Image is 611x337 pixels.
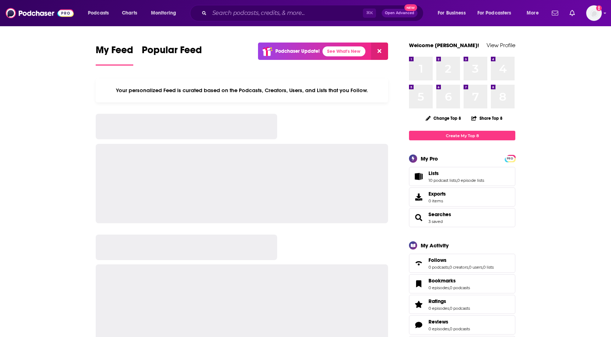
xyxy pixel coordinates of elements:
span: Lists [409,167,515,186]
a: My Feed [96,44,133,66]
span: , [449,285,450,290]
span: Lists [428,170,439,176]
button: open menu [433,7,475,19]
span: My Feed [96,44,133,60]
svg: Add a profile image [596,5,602,11]
span: Charts [122,8,137,18]
button: open menu [473,7,522,19]
span: Exports [411,192,426,202]
div: My Pro [421,155,438,162]
a: Reviews [428,319,470,325]
img: Podchaser - Follow, Share and Rate Podcasts [6,6,74,20]
a: Ratings [428,298,470,304]
span: Bookmarks [428,277,456,284]
span: Follows [428,257,447,263]
button: Share Top 8 [471,111,503,125]
img: User Profile [586,5,602,21]
a: 10 podcast lists [428,178,456,183]
span: Follows [409,254,515,273]
span: Reviews [428,319,448,325]
span: , [482,265,483,270]
span: Exports [428,191,446,197]
a: 0 podcasts [450,285,470,290]
div: My Activity [421,242,449,249]
a: Lists [428,170,484,176]
a: Show notifications dropdown [549,7,561,19]
button: Show profile menu [586,5,602,21]
a: Searches [428,211,451,218]
span: New [404,4,417,11]
p: Podchaser Update! [275,48,320,54]
span: , [468,265,469,270]
a: 0 episode lists [457,178,484,183]
a: 0 episodes [428,326,449,331]
a: Follows [411,258,426,268]
span: Open Advanced [385,11,414,15]
span: Reviews [409,315,515,335]
a: 0 creators [449,265,468,270]
a: Searches [411,213,426,223]
a: 0 podcasts [450,326,470,331]
a: PRO [506,156,514,161]
button: Change Top 8 [421,114,465,123]
span: Logged in as jbleiche [586,5,602,21]
a: Ratings [411,299,426,309]
a: Follows [428,257,494,263]
a: 0 episodes [428,306,449,311]
a: 0 episodes [428,285,449,290]
span: , [449,306,450,311]
span: For Business [438,8,466,18]
input: Search podcasts, credits, & more... [209,7,363,19]
span: , [456,178,457,183]
a: View Profile [487,42,515,49]
a: Create My Top 8 [409,131,515,140]
button: Open AdvancedNew [382,9,417,17]
a: Popular Feed [142,44,202,66]
a: Lists [411,172,426,181]
a: 3 saved [428,219,443,224]
span: ⌘ K [363,9,376,18]
span: Podcasts [88,8,109,18]
button: open menu [146,7,185,19]
span: Popular Feed [142,44,202,60]
a: Reviews [411,320,426,330]
a: Bookmarks [411,279,426,289]
a: 0 podcasts [428,265,449,270]
span: Bookmarks [409,274,515,293]
a: 0 users [469,265,482,270]
a: 0 podcasts [450,306,470,311]
button: open menu [83,7,118,19]
div: Search podcasts, credits, & more... [197,5,430,21]
a: Exports [409,187,515,207]
span: Ratings [409,295,515,314]
button: open menu [522,7,548,19]
span: Monitoring [151,8,176,18]
span: Ratings [428,298,446,304]
a: Welcome [PERSON_NAME]! [409,42,479,49]
span: More [527,8,539,18]
a: Bookmarks [428,277,470,284]
div: Your personalized Feed is curated based on the Podcasts, Creators, Users, and Lists that you Follow. [96,78,388,102]
a: 0 lists [483,265,494,270]
span: 0 items [428,198,446,203]
a: Show notifications dropdown [567,7,578,19]
a: Charts [117,7,141,19]
span: For Podcasters [477,8,511,18]
a: See What's New [323,46,365,56]
span: Searches [409,208,515,227]
span: , [449,326,450,331]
